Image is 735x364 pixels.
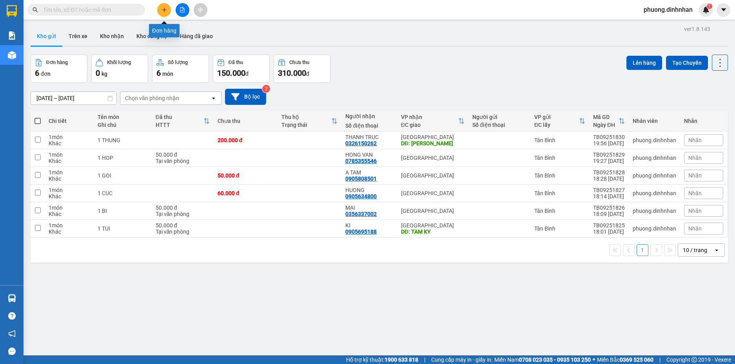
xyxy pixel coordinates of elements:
span: 6 [156,68,161,78]
div: 18:28 [DATE] [593,176,625,182]
button: Bộ lọc [225,89,266,105]
span: file-add [180,7,185,13]
div: 1 GOI [98,172,147,179]
sup: 1 [707,4,712,9]
strong: 0369 525 060 [620,357,653,363]
span: Nhãn [688,225,702,232]
button: Hàng đã giao [174,27,219,46]
span: 1 [708,4,711,9]
div: 60.000 đ [218,190,274,196]
div: 1 THUNG [98,137,147,143]
div: [GEOGRAPHIC_DATA] [401,190,465,196]
div: TB09251826 [593,205,625,211]
div: DĐ: TAM KY [401,229,465,235]
div: Khác [49,176,90,182]
div: TB09251825 [593,222,625,229]
span: question-circle [8,312,16,320]
svg: open [713,247,720,253]
div: 50.000 đ [156,205,210,211]
div: Mã GD [593,114,619,120]
div: Tân Bình [534,225,585,232]
div: 1 món [49,169,90,176]
div: Đơn hàng [149,24,180,37]
span: Nhãn [688,172,702,179]
div: Số điện thoại [472,122,526,128]
span: | [659,355,661,364]
div: 19:27 [DATE] [593,158,625,164]
div: Tân Bình [534,137,585,143]
button: aim [194,3,207,17]
div: HTTT [156,122,203,128]
div: phuong.dinhnhan [633,190,676,196]
div: TB09251827 [593,187,625,193]
div: Người nhận [345,113,393,119]
span: 0 [96,68,100,78]
div: 0905695188 [345,229,377,235]
div: Tân Bình [534,172,585,179]
div: 10 / trang [683,246,707,254]
div: 200.000 đ [218,137,274,143]
th: Toggle SortBy [278,111,341,132]
div: Tại văn phòng [156,211,210,217]
div: HONG VAN [345,152,393,158]
div: TB09251828 [593,169,625,176]
span: Cung cấp máy in - giấy in: [431,355,492,364]
div: MAI [345,205,393,211]
div: KI [345,222,393,229]
button: Kho gửi [31,27,62,46]
span: notification [8,330,16,337]
div: 1 món [49,134,90,140]
div: 1 món [49,222,90,229]
span: Nhãn [688,137,702,143]
div: VP gửi [534,114,579,120]
span: 150.000 [217,68,245,78]
span: Nhãn [688,208,702,214]
div: phuong.dinhnhan [633,172,676,179]
div: HUONG [345,187,393,193]
button: caret-down [717,3,730,17]
button: Khối lượng0kg [91,55,148,83]
span: | [424,355,425,364]
div: 18:09 [DATE] [593,211,625,217]
div: Thu hộ [281,114,331,120]
div: Nhãn [684,118,723,124]
div: phuong.dinhnhan [633,137,676,143]
div: 0356337002 [345,211,377,217]
sup: 2 [262,85,270,93]
button: Kho công nợ [130,27,174,46]
div: [GEOGRAPHIC_DATA] [401,172,465,179]
img: logo-vxr [7,5,17,17]
span: Nhãn [688,155,702,161]
div: 1 BI [98,208,147,214]
button: Số lượng6món [152,55,209,83]
img: icon-new-feature [702,6,710,13]
th: Toggle SortBy [397,111,468,132]
div: 18:01 [DATE] [593,229,625,235]
div: Tân Bình [534,190,585,196]
div: Khác [49,229,90,235]
div: A TAM [345,169,393,176]
div: Khác [49,140,90,146]
div: [GEOGRAPHIC_DATA] [401,155,465,161]
span: ⚪️ [593,358,595,361]
div: Tại văn phòng [156,158,210,164]
div: Khác [49,193,90,199]
div: VP nhận [401,114,458,120]
div: Chưa thu [218,118,274,124]
div: ĐC giao [401,122,458,128]
div: [GEOGRAPHIC_DATA] [401,134,465,140]
div: Ngày ĐH [593,122,619,128]
div: Ghi chú [98,122,147,128]
span: món [162,71,173,77]
div: Số lượng [168,60,188,65]
div: Đã thu [229,60,243,65]
div: Tân Bình [534,208,585,214]
span: Hỗ trợ kỹ thuật: [346,355,418,364]
span: phuong.dinhnhan [637,5,699,15]
div: 1 món [49,205,90,211]
div: Chi tiết [49,118,90,124]
span: aim [198,7,203,13]
span: 310.000 [278,68,306,78]
button: Tạo Chuyến [666,56,708,70]
div: TB09251830 [593,134,625,140]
